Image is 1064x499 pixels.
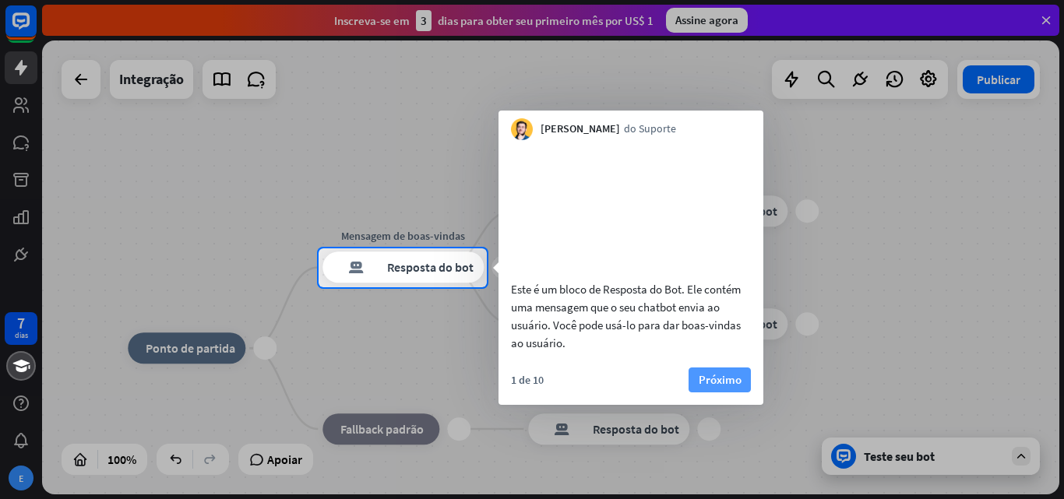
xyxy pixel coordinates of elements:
[541,121,620,135] font: [PERSON_NAME]
[511,282,741,350] font: Este é um bloco de Resposta do Bot. Ele contém uma mensagem que o seu chatbot envia ao usuário. V...
[12,6,59,53] button: Abra o widget de bate-papo do LiveChat
[511,373,544,387] font: 1 de 10
[333,260,379,276] font: resposta do bot de bloco
[689,367,751,392] button: Próximo
[624,121,676,135] font: do Suporte
[699,372,742,387] font: Próximo
[387,260,474,276] font: Resposta do bot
